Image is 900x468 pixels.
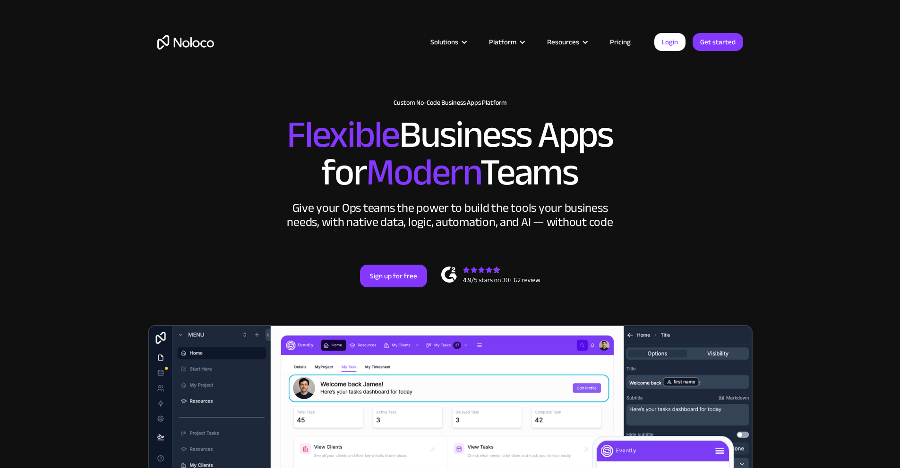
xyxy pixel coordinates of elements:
div: Resources [535,36,598,48]
div: Platform [489,36,516,48]
h1: Custom No-Code Business Apps Platform [157,99,743,107]
h2: Business Apps for Teams [157,116,743,192]
div: Give your Ops teams the power to build the tools your business needs, with native data, logic, au... [285,201,616,229]
a: Sign up for free [360,265,427,287]
a: Get started [693,33,743,51]
div: Resources [547,36,579,48]
a: home [157,35,214,50]
a: Login [654,33,686,51]
div: Solutions [430,36,458,48]
span: Modern [366,137,480,208]
span: Flexible [287,100,399,170]
a: Pricing [598,36,643,48]
div: Platform [477,36,535,48]
div: Solutions [419,36,477,48]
